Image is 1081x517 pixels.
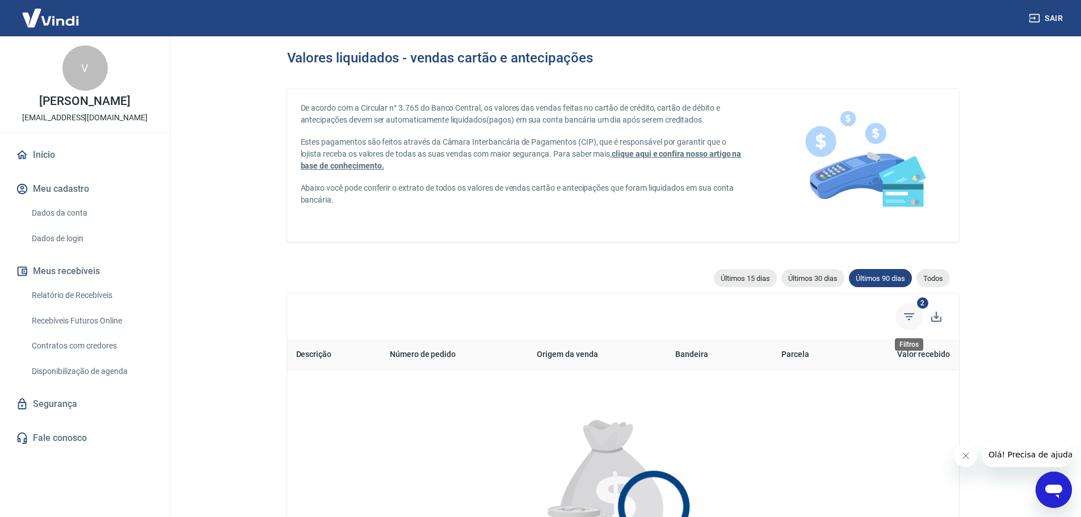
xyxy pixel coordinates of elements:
a: Contratos com credores [27,334,156,358]
th: Descrição [287,339,381,370]
th: Bandeira [666,339,755,370]
span: Todos [916,274,950,283]
span: Olá! Precisa de ajuda? [7,8,95,17]
div: Últimos 30 dias [781,269,844,287]
iframe: Fechar mensagem [954,444,977,467]
p: [PERSON_NAME] [39,95,130,107]
div: V [62,45,108,91]
span: Últimos 30 dias [781,274,844,283]
a: Fale conosco [14,426,156,451]
a: Dados de login [27,227,156,250]
iframe: Botão para abrir a janela de mensagens [1036,472,1072,508]
h3: Valores liquidados - vendas cartão e antecipações [287,50,593,66]
p: [EMAIL_ADDRESS][DOMAIN_NAME] [22,112,148,124]
span: 2 [917,297,928,309]
a: Relatório de Recebíveis [27,284,156,307]
div: Últimos 15 dias [714,269,777,287]
img: Vindi [14,1,87,35]
th: Valor recebido [835,339,959,370]
a: Disponibilização de agenda [27,360,156,383]
iframe: Mensagem da empresa [982,442,1072,467]
img: card-liquidations.916113cab14af1f97834.png [788,89,941,242]
span: Filtros [895,303,923,330]
th: Origem da venda [528,339,666,370]
p: De acordo com a Circular n° 3.765 do Banco Central, os valores das vendas feitas no cartão de cré... [301,102,744,126]
p: Abaixo você pode conferir o extrato de todos os valores de vendas cartão e antecipações que foram... [301,182,744,206]
button: Meu cadastro [14,176,156,201]
button: Meus recebíveis [14,259,156,284]
span: Últimos 15 dias [714,274,777,283]
th: Número de pedido [381,339,528,370]
a: Segurança [14,392,156,417]
a: Início [14,142,156,167]
a: Recebíveis Futuros Online [27,309,156,333]
span: Últimos 90 dias [849,274,912,283]
th: Parcela [755,339,835,370]
div: Filtros [895,338,923,351]
p: Estes pagamentos são feitos através da Câmara Interbancária de Pagamentos (CIP), que é responsáve... [301,136,744,172]
a: Dados da conta [27,201,156,225]
div: Todos [916,269,950,287]
button: Baixar listagem [923,303,950,330]
button: Sair [1027,8,1067,29]
div: Últimos 90 dias [849,269,912,287]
